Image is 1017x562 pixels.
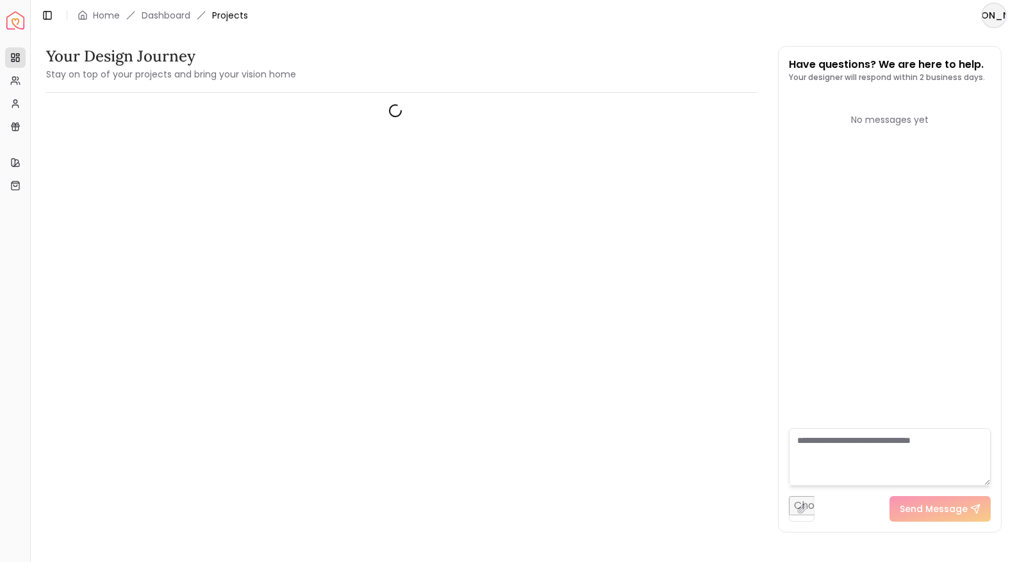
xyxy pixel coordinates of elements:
[981,3,1007,28] button: [PERSON_NAME]
[46,46,296,67] h3: Your Design Journey
[6,12,24,29] a: Spacejoy
[212,9,248,22] span: Projects
[789,113,991,126] div: No messages yet
[93,9,120,22] a: Home
[78,9,248,22] nav: breadcrumb
[789,57,985,72] p: Have questions? We are here to help.
[46,68,296,81] small: Stay on top of your projects and bring your vision home
[142,9,190,22] a: Dashboard
[982,4,1005,27] span: [PERSON_NAME]
[789,72,985,83] p: Your designer will respond within 2 business days.
[6,12,24,29] img: Spacejoy Logo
